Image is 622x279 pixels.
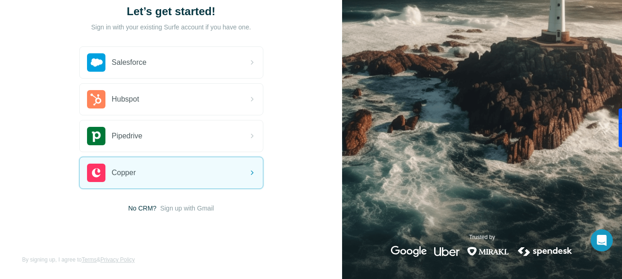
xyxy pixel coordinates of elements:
[81,256,97,263] a: Terms
[91,23,251,32] p: Sign in with your existing Surfe account if you have one.
[469,233,495,241] p: Trusted by
[112,57,147,68] span: Salesforce
[128,204,156,213] span: No CRM?
[87,90,105,108] img: hubspot's logo
[112,167,136,178] span: Copper
[87,53,105,72] img: salesforce's logo
[112,94,140,105] span: Hubspot
[100,256,135,263] a: Privacy Policy
[467,246,509,257] img: mirakl's logo
[391,246,427,257] img: google's logo
[160,204,214,213] button: Sign up with Gmail
[79,4,263,19] h1: Let’s get started!
[434,246,459,257] img: uber's logo
[591,229,613,251] div: Open Intercom Messenger
[87,127,105,145] img: pipedrive's logo
[517,246,574,257] img: spendesk's logo
[22,256,135,264] span: By signing up, I agree to &
[87,164,105,182] img: copper's logo
[112,131,143,142] span: Pipedrive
